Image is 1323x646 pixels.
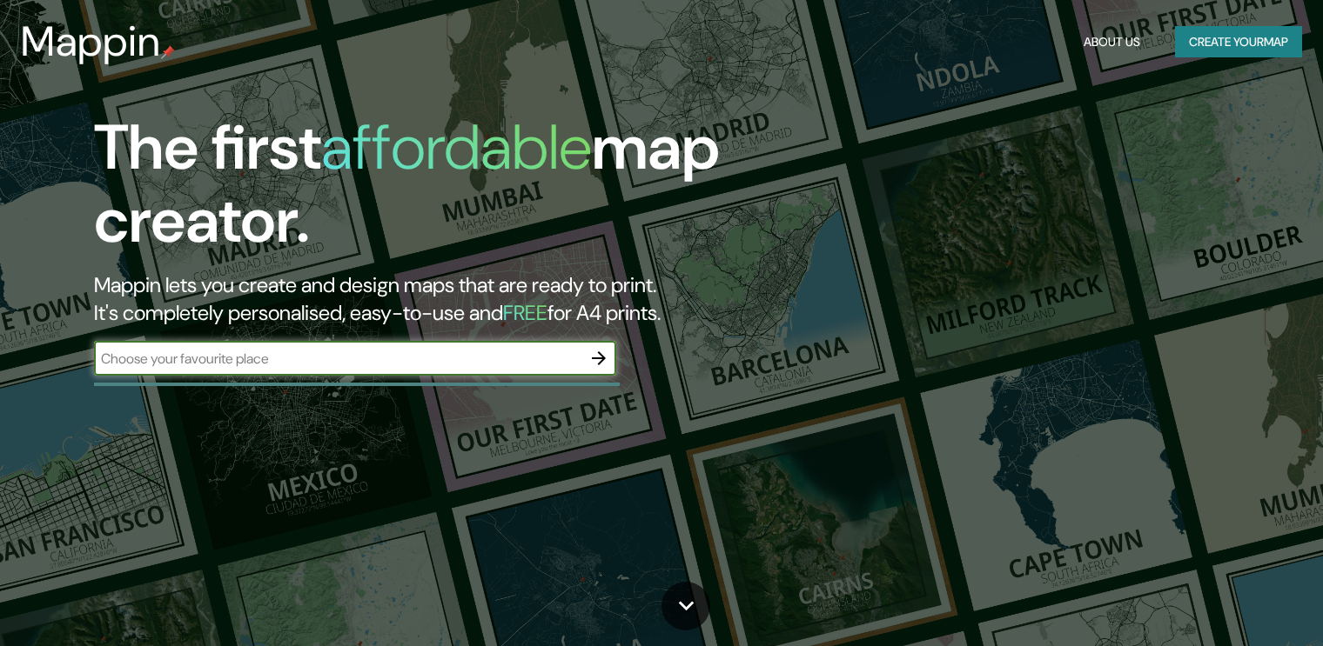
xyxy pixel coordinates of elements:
h5: FREE [503,299,547,326]
button: About Us [1077,26,1147,58]
button: Create yourmap [1175,26,1302,58]
input: Choose your favourite place [94,349,581,369]
h3: Mappin [21,17,161,66]
h1: affordable [321,107,592,188]
h1: The first map creator. [94,111,756,271]
img: mappin-pin [161,45,175,59]
h2: Mappin lets you create and design maps that are ready to print. It's completely personalised, eas... [94,271,756,327]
